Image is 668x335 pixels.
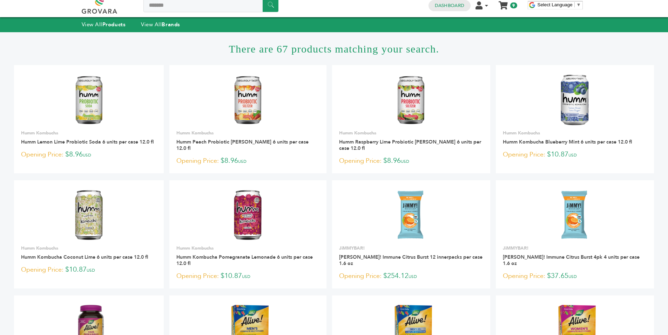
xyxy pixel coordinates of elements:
a: Humm Kombucha Pomegranate Lemonade 6 units per case 12.0 fl [176,254,313,267]
p: Humm Kombucha [339,130,483,136]
span: Opening Price: [176,271,219,281]
p: JiMMYBAR! [339,245,483,251]
h1: There are 67 products matching your search. [14,32,654,65]
a: Humm Peach Probiotic [PERSON_NAME] 6 units per case 12.0 fl [176,139,309,152]
p: $10.87 [503,149,647,160]
a: [PERSON_NAME]! Immune Citrus Burst 4pk 4 units per case 1.6 oz [503,254,640,267]
p: $8.96 [176,156,319,166]
img: JiMMY! Immune Citrus Burst 12 innerpacks per case 1.6 oz [394,190,428,240]
span: USD [242,274,250,279]
img: Humm Raspberry Lime Probiotic Seltzer 6 units per case 12.0 fl [396,75,426,125]
span: Opening Price: [503,150,545,159]
a: View AllBrands [141,21,180,28]
span: 9 [510,2,517,8]
p: $8.96 [21,149,157,160]
span: Opening Price: [339,156,382,166]
span: Opening Price: [21,265,63,274]
img: Humm Kombucha Blueberry Mint 6 units per case 12.0 fl [561,75,589,125]
a: Humm Raspberry Lime Probiotic [PERSON_NAME] 6 units per case 12.0 fl [339,139,481,152]
a: Humm Kombucha Coconut Lime 6 units per case 12.0 fl [21,254,148,260]
p: $254.12 [339,271,483,281]
span: USD [409,274,417,279]
a: Select Language​ [538,2,581,7]
a: View AllProducts [82,21,126,28]
span: Opening Price: [21,150,63,159]
p: JiMMYBAR! [503,245,647,251]
span: Opening Price: [503,271,545,281]
span: Opening Price: [339,271,382,281]
span: ▼ [576,2,581,7]
p: $10.87 [176,271,319,281]
span: USD [401,159,409,164]
p: $37.65 [503,271,647,281]
span: USD [568,152,577,158]
a: [PERSON_NAME]! Immune Citrus Burst 12 innerpacks per case 1.6 oz [339,254,483,267]
p: $10.87 [21,265,157,275]
span: USD [238,159,247,164]
span: Opening Price: [176,156,219,166]
p: Humm Kombucha [503,130,647,136]
strong: Products [102,21,126,28]
img: Humm Lemon Lime Probiotic Soda 6 units per case 12.0 fl [74,75,104,125]
p: Humm Kombucha [21,130,157,136]
span: ​ [574,2,575,7]
img: Humm Kombucha Pomegranate Lemonade 6 units per case 12.0 fl [233,190,262,240]
span: USD [83,152,91,158]
a: Humm Kombucha Blueberry Mint 6 units per case 12.0 fl [503,139,632,145]
span: USD [87,267,95,273]
p: $8.96 [339,156,483,166]
img: Humm Kombucha Coconut Lime 6 units per case 12.0 fl [74,190,103,240]
strong: Brands [162,21,180,28]
p: Humm Kombucha [176,245,319,251]
a: Humm Lemon Lime Probiotic Soda 6 units per case 12.0 fl [21,139,154,145]
img: JiMMY! Immune Citrus Burst 4pk 4 units per case 1.6 oz [558,190,592,240]
p: Humm Kombucha [21,245,157,251]
span: USD [568,274,577,279]
a: Dashboard [435,2,464,9]
p: Humm Kombucha [176,130,319,136]
span: Select Language [538,2,573,7]
img: Humm Peach Probiotic Seltzer 6 units per case 12.0 fl [233,75,263,125]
